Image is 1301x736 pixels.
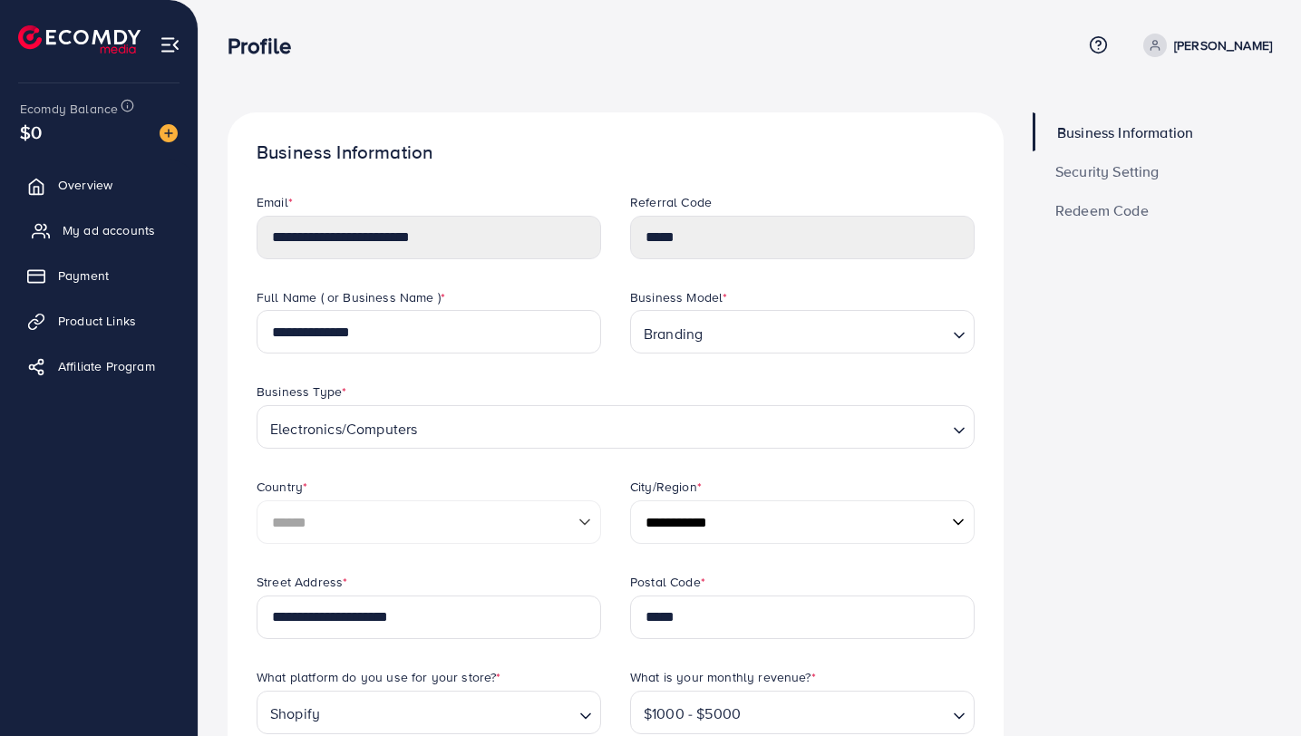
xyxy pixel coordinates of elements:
img: logo [18,25,141,53]
div: Search for option [257,405,975,449]
input: Search for option [708,319,946,347]
span: My ad accounts [63,221,155,239]
label: Business Model [630,288,727,306]
input: Search for option [325,700,572,728]
div: Search for option [630,310,975,353]
span: $0 [20,119,42,145]
span: Branding [640,320,706,347]
h3: Profile [228,33,306,59]
h1: Business Information [257,141,975,164]
a: My ad accounts [14,212,184,248]
input: Search for option [746,700,946,728]
label: Postal Code [630,573,705,591]
label: Full Name ( or Business Name ) [257,288,445,306]
span: Security Setting [1055,164,1160,179]
p: [PERSON_NAME] [1174,34,1272,56]
span: $1000 - $5000 [640,701,744,728]
label: Email [257,193,293,211]
img: menu [160,34,180,55]
span: Product Links [58,312,136,330]
span: Redeem Code [1055,203,1149,218]
div: Search for option [630,691,975,734]
label: What platform do you use for your store? [257,668,501,686]
iframe: Chat [1224,654,1287,722]
a: Affiliate Program [14,348,184,384]
span: Ecomdy Balance [20,100,118,118]
span: Electronics/Computers [267,415,421,442]
label: Business Type [257,383,346,401]
span: Payment [58,266,109,285]
a: Overview [14,167,184,203]
label: Street Address [257,573,347,591]
label: What is your monthly revenue? [630,668,816,686]
div: Search for option [257,691,601,734]
span: Business Information [1057,125,1193,140]
a: [PERSON_NAME] [1136,34,1272,57]
img: image [160,124,178,142]
span: Overview [58,176,112,194]
input: Search for option [422,414,946,442]
label: City/Region [630,478,702,496]
label: Referral Code [630,193,712,211]
label: Country [257,478,307,496]
a: Product Links [14,303,184,339]
a: Payment [14,257,184,294]
span: Shopify [267,701,324,728]
span: Affiliate Program [58,357,155,375]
